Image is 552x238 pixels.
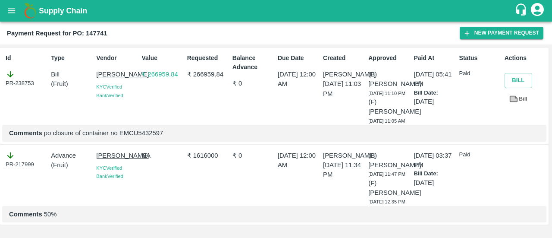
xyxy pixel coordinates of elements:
[9,211,42,218] b: Comments
[414,70,455,89] p: [DATE] 05:41 PM
[414,178,455,187] p: [DATE]
[141,70,183,79] p: ₹ 266959.84
[51,151,93,160] p: Advance
[323,54,365,63] p: Created
[278,151,320,170] p: [DATE] 12:00 AM
[414,89,455,97] p: Bill Date:
[368,70,410,89] p: (B) [PERSON_NAME]
[323,70,365,79] p: [PERSON_NAME]
[141,54,183,63] p: Value
[459,151,501,159] p: Paid
[368,171,405,177] span: [DATE] 11:47 PM
[414,170,455,178] p: Bill Date:
[505,54,546,63] p: Actions
[278,70,320,89] p: [DATE] 12:00 AM
[460,27,543,39] button: New Payment Request
[530,2,545,20] div: account of current user
[368,199,405,204] span: [DATE] 12:35 PM
[232,79,274,88] p: ₹ 0
[2,1,22,21] button: open drawer
[278,54,320,63] p: Due Date
[368,91,405,96] span: [DATE] 11:10 PM
[187,151,229,160] p: ₹ 1616000
[414,54,455,63] p: Paid At
[39,5,514,17] a: Supply Chain
[96,174,123,179] span: Bank Verified
[7,30,107,37] b: Payment Request for PO: 147741
[505,92,532,107] a: Bill
[9,128,539,138] p: po closure of container no EMCU5432597
[6,70,47,88] div: PR-238753
[9,130,42,136] b: Comments
[514,3,530,19] div: customer-support
[96,151,138,160] p: [PERSON_NAME]
[414,151,455,170] p: [DATE] 03:37 PM
[22,2,39,19] img: logo
[414,97,455,106] p: [DATE]
[459,70,501,78] p: Paid
[96,54,138,63] p: Vendor
[323,151,365,160] p: [PERSON_NAME]
[187,54,229,63] p: Requested
[323,160,365,180] p: [DATE] 11:34 PM
[51,54,93,63] p: Type
[368,118,405,124] span: [DATE] 11:05 AM
[39,6,87,15] b: Supply Chain
[96,84,122,89] span: KYC Verified
[96,93,123,98] span: Bank Verified
[232,54,274,72] p: Balance Advance
[6,151,47,169] div: PR-217999
[6,54,47,63] p: Id
[323,79,365,98] p: [DATE] 11:03 PM
[51,79,93,89] p: ( Fruit )
[505,73,532,88] button: Bill
[96,165,122,171] span: KYC Verified
[232,151,274,160] p: ₹ 0
[459,54,501,63] p: Status
[141,151,183,160] p: NA
[51,70,93,79] p: Bill
[368,54,410,63] p: Approved
[368,178,410,198] p: (F) [PERSON_NAME]
[187,70,229,79] p: ₹ 266959.84
[9,209,539,219] p: 50%
[368,151,410,170] p: (B) [PERSON_NAME]
[51,160,93,170] p: ( Fruit )
[368,97,410,117] p: (F) [PERSON_NAME]
[96,70,138,79] p: [PERSON_NAME]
